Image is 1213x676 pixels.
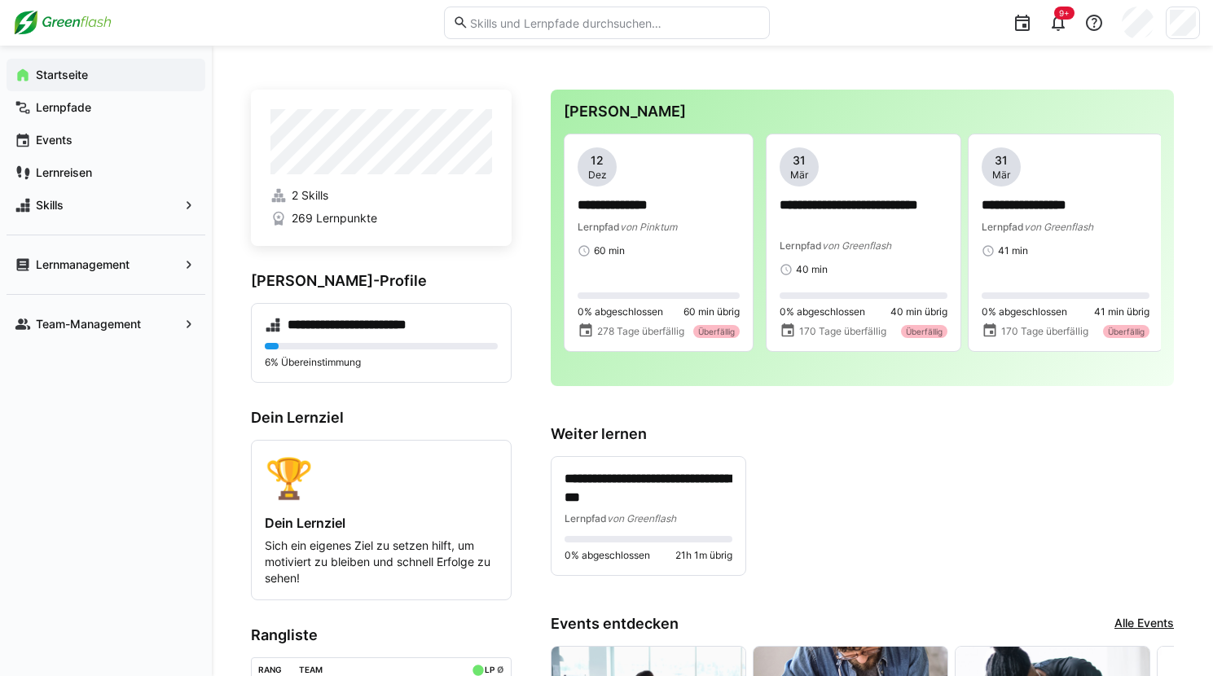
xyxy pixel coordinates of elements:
span: 170 Tage überfällig [1001,325,1088,338]
span: Dez [588,169,607,182]
h3: Rangliste [251,626,512,644]
span: 60 min übrig [683,305,740,318]
span: 41 min übrig [1094,305,1149,318]
div: Überfällig [901,325,947,338]
h3: Events entdecken [551,615,679,633]
a: Alle Events [1114,615,1174,633]
div: Team [299,665,323,674]
span: 40 min [796,263,828,276]
span: 170 Tage überfällig [799,325,886,338]
span: von Greenflash [1024,221,1093,233]
p: Sich ein eigenes Ziel zu setzen hilft, um motiviert zu bleiben und schnell Erfolge zu sehen! [265,538,498,586]
span: Mär [790,169,808,182]
h4: Dein Lernziel [265,515,498,531]
span: Lernpfad [780,239,822,252]
span: 60 min [594,244,625,257]
div: 🏆 [265,454,498,502]
span: Lernpfad [578,221,620,233]
span: 31 [793,152,806,169]
span: 269 Lernpunkte [292,210,377,226]
span: von Pinktum [620,221,677,233]
span: 9+ [1059,8,1070,18]
a: 2 Skills [270,187,492,204]
span: 0% abgeschlossen [578,305,663,318]
span: 0% abgeschlossen [982,305,1067,318]
div: LP [485,665,494,674]
div: Überfällig [1103,325,1149,338]
span: Lernpfad [565,512,607,525]
span: 278 Tage überfällig [597,325,684,338]
span: 31 [995,152,1008,169]
input: Skills und Lernpfade durchsuchen… [468,15,760,30]
span: 12 [591,152,604,169]
span: Lernpfad [982,221,1024,233]
span: 41 min [998,244,1028,257]
span: Mär [992,169,1010,182]
span: von Greenflash [607,512,676,525]
span: von Greenflash [822,239,891,252]
span: 0% abgeschlossen [565,549,650,562]
h3: [PERSON_NAME]-Profile [251,272,512,290]
span: 0% abgeschlossen [780,305,865,318]
h3: Weiter lernen [551,425,1174,443]
div: Überfällig [693,325,740,338]
span: 2 Skills [292,187,328,204]
span: 40 min übrig [890,305,947,318]
span: 21h 1m übrig [675,549,732,562]
p: 6% Übereinstimmung [265,356,498,369]
a: ø [497,661,504,675]
div: Rang [258,665,282,674]
h3: Dein Lernziel [251,409,512,427]
h3: [PERSON_NAME] [564,103,1161,121]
